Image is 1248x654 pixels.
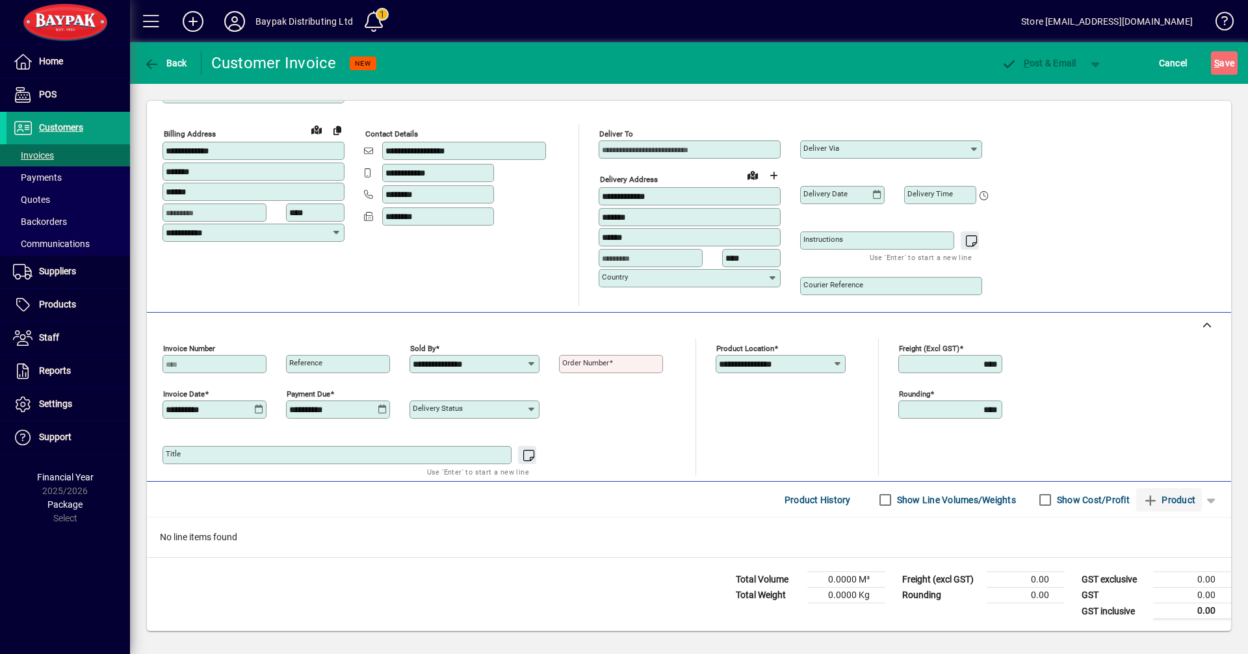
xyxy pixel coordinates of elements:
[1206,3,1232,45] a: Knowledge Base
[39,56,63,66] span: Home
[39,365,71,376] span: Reports
[327,120,348,140] button: Copy to Delivery address
[13,150,54,161] span: Invoices
[987,572,1065,588] td: 0.00
[287,389,330,399] mat-label: Payment due
[6,233,130,255] a: Communications
[144,58,187,68] span: Back
[1211,51,1238,75] button: Save
[163,344,215,353] mat-label: Invoice number
[1153,588,1231,603] td: 0.00
[1021,11,1193,32] div: Store [EMAIL_ADDRESS][DOMAIN_NAME]
[289,358,322,367] mat-label: Reference
[39,332,59,343] span: Staff
[39,299,76,309] span: Products
[1159,53,1188,73] span: Cancel
[1143,490,1195,510] span: Product
[1136,488,1202,512] button: Product
[355,59,371,68] span: NEW
[729,572,807,588] td: Total Volume
[894,493,1016,506] label: Show Line Volumes/Weights
[763,165,784,186] button: Choose address
[39,432,71,442] span: Support
[6,421,130,454] a: Support
[211,53,337,73] div: Customer Invoice
[994,51,1083,75] button: Post & Email
[6,211,130,233] a: Backorders
[870,250,972,265] mat-hint: Use 'Enter' to start a new line
[1153,603,1231,620] td: 0.00
[6,144,130,166] a: Invoices
[172,10,214,33] button: Add
[6,322,130,354] a: Staff
[6,79,130,111] a: POS
[803,144,839,153] mat-label: Deliver via
[562,358,609,367] mat-label: Order number
[6,289,130,321] a: Products
[47,499,83,510] span: Package
[1075,572,1153,588] td: GST exclusive
[803,189,848,198] mat-label: Delivery date
[1156,51,1191,75] button: Cancel
[427,464,529,479] mat-hint: Use 'Enter' to start a new line
[907,189,953,198] mat-label: Delivery time
[163,389,205,399] mat-label: Invoice date
[803,280,863,289] mat-label: Courier Reference
[140,51,190,75] button: Back
[39,399,72,409] span: Settings
[987,588,1065,603] td: 0.00
[166,449,181,458] mat-label: Title
[807,572,885,588] td: 0.0000 M³
[599,129,633,138] mat-label: Deliver To
[803,235,843,244] mat-label: Instructions
[1075,588,1153,603] td: GST
[785,490,851,510] span: Product History
[899,389,930,399] mat-label: Rounding
[1153,572,1231,588] td: 0.00
[1075,603,1153,620] td: GST inclusive
[729,588,807,603] td: Total Weight
[13,194,50,205] span: Quotes
[13,216,67,227] span: Backorders
[130,51,201,75] app-page-header-button: Back
[147,517,1231,557] div: No line items found
[6,255,130,288] a: Suppliers
[214,10,255,33] button: Profile
[6,355,130,387] a: Reports
[896,572,987,588] td: Freight (excl GST)
[39,89,57,99] span: POS
[742,164,763,185] a: View on map
[6,46,130,78] a: Home
[716,344,774,353] mat-label: Product location
[37,472,94,482] span: Financial Year
[39,266,76,276] span: Suppliers
[899,344,959,353] mat-label: Freight (excl GST)
[6,388,130,421] a: Settings
[1214,53,1234,73] span: ave
[13,239,90,249] span: Communications
[1001,58,1076,68] span: ost & Email
[39,122,83,133] span: Customers
[13,172,62,183] span: Payments
[896,588,987,603] td: Rounding
[6,166,130,189] a: Payments
[779,488,856,512] button: Product History
[6,189,130,211] a: Quotes
[807,588,885,603] td: 0.0000 Kg
[602,272,628,281] mat-label: Country
[410,344,435,353] mat-label: Sold by
[1214,58,1219,68] span: S
[306,119,327,140] a: View on map
[255,11,353,32] div: Baypak Distributing Ltd
[1024,58,1030,68] span: P
[413,404,463,413] mat-label: Delivery status
[1054,493,1130,506] label: Show Cost/Profit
